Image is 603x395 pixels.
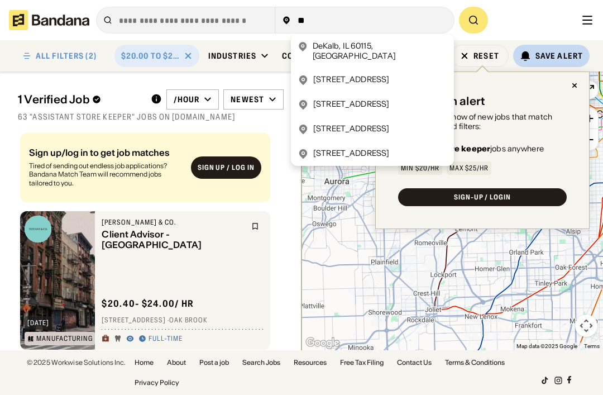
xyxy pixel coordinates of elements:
[231,94,264,104] div: Newest
[304,336,341,350] a: Open this area in Google Maps (opens a new window)
[121,51,179,61] div: $20.00 to $25.00 / hour
[398,112,567,131] div: Be the first to know of new jobs that match your search and filters:
[27,320,49,326] div: [DATE]
[304,336,341,350] img: Google
[516,343,577,349] span: Map data ©2025 Google
[36,335,92,342] div: Manufacturing
[29,161,182,188] div: Tired of sending out endless job applications? Bandana Match Team will recommend jobs tailored to...
[401,165,439,172] div: Min $20/hr
[167,359,186,366] a: About
[102,316,264,325] div: [STREET_ADDRESS] · Oak Brook
[9,10,89,30] img: Bandana logotype
[473,52,499,60] div: Reset
[27,359,126,366] div: © 2025 Workwise Solutions Inc.
[398,145,544,153] div: jobs anywhere
[313,74,389,85] div: [STREET_ADDRESS]
[18,93,142,106] div: 1 Verified Job
[449,165,489,172] div: Max $25/hr
[25,216,51,242] img: Tiffany & Co. logo
[340,359,384,366] a: Free Tax Filing
[36,52,97,60] div: ALL FILTERS (2)
[575,315,597,337] button: Map camera controls
[313,123,389,135] div: [STREET_ADDRESS]
[149,335,183,344] div: Full-time
[313,99,389,110] div: [STREET_ADDRESS]
[454,194,511,201] div: SIGN-UP / LOGIN
[313,41,447,61] div: DeKalb, IL 60115, [GEOGRAPHIC_DATA]
[102,298,194,310] div: $ 20.40 - $24.00 / hr
[445,359,505,366] a: Terms & Conditions
[135,379,179,386] a: Privacy Policy
[29,148,182,157] div: Sign up/log in to get job matches
[199,359,229,366] a: Post a job
[18,112,284,122] div: 63 "Assistant store keeper" jobs on [DOMAIN_NAME]
[174,94,200,104] div: /hour
[135,359,154,366] a: Home
[242,359,280,366] a: Search Jobs
[397,359,432,366] a: Contact Us
[313,148,389,159] div: [STREET_ADDRESS]
[535,51,583,61] div: Save Alert
[584,343,600,349] a: Terms (opens in new tab)
[102,229,245,250] div: Client Advisor - [GEOGRAPHIC_DATA]
[282,51,329,61] div: Companies
[294,359,327,366] a: Resources
[102,218,245,227] div: [PERSON_NAME] & Co.
[208,51,256,61] div: Industries
[198,164,255,173] div: Sign up / Log in
[18,129,284,388] div: grid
